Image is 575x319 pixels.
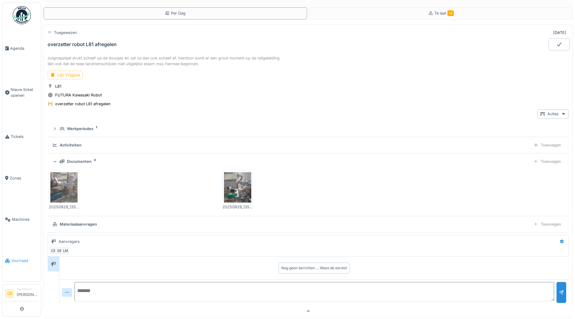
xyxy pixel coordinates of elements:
a: Tickets [3,116,41,157]
span: 14 [447,10,454,16]
a: Agenda [3,28,41,69]
div: Lijn Vrijgave [48,71,83,79]
span: Nieuw ticket openen [11,87,38,98]
span: Agenda [10,45,38,51]
div: zuignapplaat drukt scheef op de doosjes en zet ze dan ook scheef af. hierdoor komt er een groot m... [48,55,569,67]
div: FUTURA Kawasaki Robot [55,92,102,98]
div: LM [61,247,70,255]
a: Nieuw ticket openen [3,69,41,116]
div: CB [49,247,58,255]
summary: MateriaalaanvragenToevoegen [50,219,566,230]
div: Materiaalaanvragen [60,221,97,227]
summary: Documenten2Toevoegen [50,156,566,167]
a: Machines [3,199,41,240]
span: Machines [12,217,38,222]
div: Acties [537,109,569,118]
div: Toegewezen [54,30,77,35]
img: Badge_color-CXgf-gQk.svg [13,6,31,24]
div: Technicus [17,287,38,291]
li: [PERSON_NAME] [17,287,38,300]
div: Werkperiodes [67,126,93,132]
a: Zones [3,157,41,199]
div: Documenten [67,159,92,164]
div: Toevoegen [531,157,564,166]
div: 20250929_135751.jpg [222,204,253,210]
a: CB Technicus[PERSON_NAME] [5,287,38,301]
div: Activiteiten [60,142,82,148]
a: Voorraad [3,240,41,281]
span: Zones [10,175,38,181]
summary: ActiviteitenToevoegen [50,139,566,151]
img: xcnwt6d5qs5zbv5igpqz5yqm50sh [224,172,251,203]
div: L81 [55,83,61,89]
span: Tickets [11,134,38,139]
div: overzetter robot L81 afregelen [48,42,117,47]
div: GE [55,247,64,255]
div: Nog geen berichten … Wees de eerste! [281,265,347,271]
span: Voorraad [11,258,38,264]
div: Aanvragers [59,239,80,244]
div: Toevoegen [531,220,564,229]
div: [DATE] [553,30,566,35]
li: CB [5,289,14,298]
div: Toevoegen [531,141,564,149]
span: Te laat [434,11,454,15]
div: 20250929_135928.jpg [49,204,79,210]
img: uau2usd7ldgy748skkussgqi8d2j [50,172,78,203]
summary: Werkperiodes1 [50,123,566,135]
div: overzetter robot L81 afregelen [55,101,111,107]
div: Per Dag [165,10,186,16]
